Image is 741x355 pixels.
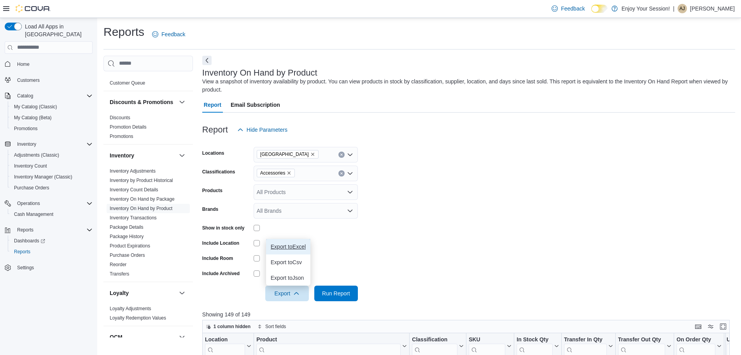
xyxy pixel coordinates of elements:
span: Export to Json [271,275,306,281]
span: AJ [680,4,685,13]
button: Discounts & Promotions [177,97,187,107]
button: Adjustments (Classic) [8,150,96,161]
a: Adjustments (Classic) [11,150,62,160]
span: My Catalog (Beta) [11,113,93,122]
span: Run Report [322,290,350,297]
a: Inventory Manager (Classic) [11,172,75,182]
button: Reports [8,246,96,257]
div: Aleshia Jennings [678,4,687,13]
button: Operations [2,198,96,209]
button: Next [202,56,212,65]
span: Purchase Orders [11,183,93,193]
button: Export [265,286,309,301]
nav: Complex example [5,55,93,294]
span: Dashboards [14,238,45,244]
button: Clear input [338,170,345,177]
button: Export toExcel [266,239,310,254]
button: Inventory [177,151,187,160]
label: Products [202,187,222,194]
a: Feedback [548,1,588,16]
span: Dashboards [11,236,93,245]
a: Customer Queue [110,80,145,86]
span: Reports [14,249,30,255]
a: Settings [14,263,37,272]
a: Transfers [110,271,129,277]
span: Inventory [14,140,93,149]
button: Inventory [110,152,176,159]
span: Purchase Orders [14,185,49,191]
button: Remove Port Colborne from selection in this group [310,152,315,157]
span: Package History [110,233,144,240]
span: Feedback [561,5,585,12]
span: My Catalog (Classic) [14,104,57,110]
div: Inventory [103,166,193,282]
span: Catalog [14,91,93,101]
span: Feedback [161,30,185,38]
a: Promotions [110,134,133,139]
a: Reorder [110,262,126,267]
button: Catalog [14,91,36,101]
button: Enter fullscreen [718,322,728,331]
h3: Discounts & Promotions [110,98,173,106]
button: Customers [2,74,96,86]
button: Open list of options [347,189,353,195]
label: Brands [202,206,218,212]
button: Sort fields [254,322,289,331]
span: Hide Parameters [247,126,287,134]
button: Export toJson [266,270,310,286]
h3: Loyalty [110,289,129,297]
span: My Catalog (Classic) [11,102,93,111]
div: View a snapshot of inventory availability by product. You can view products in stock by classific... [202,78,731,94]
button: Clear input [338,152,345,158]
button: Operations [14,199,43,208]
button: Home [2,58,96,70]
label: Locations [202,150,224,156]
span: Reports [11,247,93,256]
label: Include Location [202,240,239,246]
h3: OCM [110,333,123,341]
a: Promotions [11,124,41,133]
span: Sort fields [265,323,286,330]
button: 1 column hidden [203,322,254,331]
div: Transfer Out Qty [618,336,665,343]
span: Inventory Manager (Classic) [14,174,72,180]
span: Promotions [11,124,93,133]
span: Product Expirations [110,243,150,249]
span: Load All Apps in [GEOGRAPHIC_DATA] [22,23,93,38]
div: Discounts & Promotions [103,113,193,144]
label: Classifications [202,169,235,175]
span: Transfers [110,271,129,277]
span: [GEOGRAPHIC_DATA] [260,150,309,158]
a: Purchase Orders [11,183,53,193]
span: Discounts [110,115,130,121]
span: Port Colborne [257,150,319,159]
button: Inventory [14,140,39,149]
span: Inventory Count [14,163,47,169]
button: Loyalty [177,288,187,298]
a: Purchase Orders [110,253,145,258]
button: Settings [2,262,96,273]
a: Inventory Count [11,161,50,171]
div: Location [205,336,245,343]
span: Inventory On Hand by Product [110,205,172,212]
button: Purchase Orders [8,182,96,193]
button: Reports [14,225,37,235]
span: Operations [17,200,40,207]
button: Hide Parameters [234,122,291,138]
h3: Inventory [110,152,134,159]
button: Run Report [314,286,358,301]
a: Inventory Count Details [110,187,158,193]
a: Package Details [110,224,144,230]
button: Inventory [2,139,96,150]
button: My Catalog (Beta) [8,112,96,123]
span: Inventory Transactions [110,215,157,221]
span: Customers [14,75,93,85]
button: Reports [2,224,96,235]
a: Feedback [149,26,188,42]
span: My Catalog (Beta) [14,115,52,121]
div: On Order Qty [676,336,715,343]
span: Promotion Details [110,124,147,130]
